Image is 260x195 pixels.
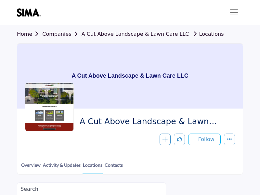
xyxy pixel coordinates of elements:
button: Follow [188,134,221,145]
button: More details [224,134,235,145]
button: Toggle navigation [225,6,243,19]
h1: A Cut Above Landscape & Lawn Care LLC [71,44,188,109]
a: Overview [21,162,41,174]
a: Home [17,31,42,37]
a: Companies [42,31,81,37]
a: Activity & Updates [43,162,81,174]
button: Like [174,134,185,145]
a: Contacts [104,162,123,174]
span: A Cut Above Landscape & Lawn Care LLC [80,116,230,127]
a: Locations [83,162,103,174]
a: Locations [191,31,224,37]
h2: Search [20,186,162,192]
a: A Cut Above Landscape & Lawn Care LLC [82,31,189,37]
img: site Logo [17,8,44,17]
